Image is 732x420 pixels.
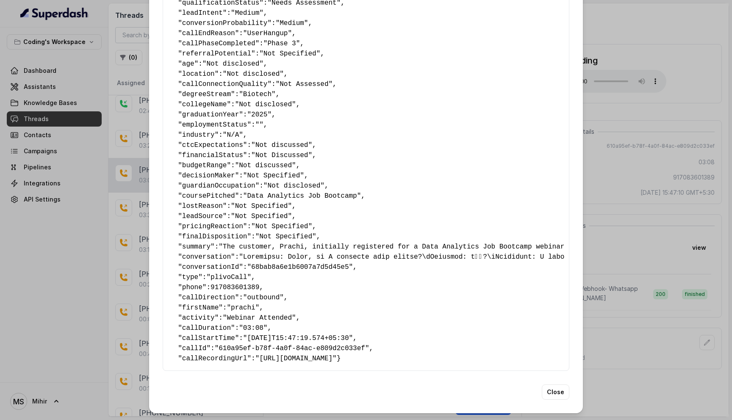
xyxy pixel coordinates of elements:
span: "Not Discussed" [251,152,312,159]
span: "2025" [247,111,272,119]
span: decisionMaker [182,172,235,180]
span: conversionProbability [182,19,268,27]
span: conversationId [182,263,239,271]
span: "Not disclosed" [263,182,324,190]
span: conversation [182,253,231,261]
span: callStartTime [182,334,235,342]
span: pricingReaction [182,223,243,230]
span: leadSource [182,213,223,220]
span: activity [182,314,215,322]
span: 917083601389 [211,284,259,291]
span: "Webinar Attended" [223,314,296,322]
span: collegeName [182,101,227,108]
span: callDuration [182,324,231,332]
span: "[DATE]T15:47:19.574+05:30" [243,334,353,342]
span: "plivoCall" [206,274,251,281]
span: industry [182,131,215,139]
span: phone [182,284,202,291]
span: referralPotential [182,50,251,58]
span: "Not discussed" [235,162,296,169]
span: "68bab8a6e1b6007a7d5d45e5" [247,263,353,271]
span: summary [182,243,211,251]
span: "Not Specified" [259,50,320,58]
span: "prachi" [227,304,259,312]
span: "Biotech" [239,91,275,98]
span: "UserHangup" [243,30,292,37]
span: "Data Analytics Job Bootcamp" [243,192,361,200]
span: "Not Specified" [231,213,292,220]
span: "Not disclosed" [235,101,296,108]
span: guardianOccupation [182,182,255,190]
span: "Not Specified" [231,202,292,210]
span: financialStatus [182,152,243,159]
span: "Not Specified" [251,223,312,230]
span: age [182,60,194,68]
span: degreeStream [182,91,231,98]
span: "Phase 3" [263,40,300,47]
span: type [182,274,198,281]
span: finalDisposition [182,233,247,240]
span: "Not discussed" [251,141,312,149]
span: "03:08" [239,324,267,332]
button: Close [542,384,569,400]
span: "" [255,121,263,129]
span: "Not Assessed" [276,80,333,88]
span: "Not disclosed" [202,60,263,68]
span: callRecordingUrl [182,355,247,362]
span: "outbound" [243,294,284,301]
span: callPhaseCompleted [182,40,255,47]
span: "N/A" [223,131,243,139]
span: lostReason [182,202,223,210]
span: callConnectionQuality [182,80,268,88]
span: location [182,70,215,78]
span: employmentStatus [182,121,247,129]
span: "Medium" [276,19,308,27]
span: "610a95ef-b78f-4a0f-84ac-e809d2c033ef" [215,345,369,352]
span: callDirection [182,294,235,301]
span: "Not Specified" [243,172,304,180]
span: leadIntent [182,9,223,17]
span: graduationYear [182,111,239,119]
span: "Medium" [231,9,263,17]
span: callEndReason [182,30,235,37]
span: coursePitched [182,192,235,200]
span: callId [182,345,207,352]
span: firstName [182,304,219,312]
span: "[URL][DOMAIN_NAME]" [255,355,337,362]
span: "Not Specified" [255,233,316,240]
span: ctcExpectations [182,141,243,149]
span: budgetRange [182,162,227,169]
span: "Not disclosed" [223,70,284,78]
